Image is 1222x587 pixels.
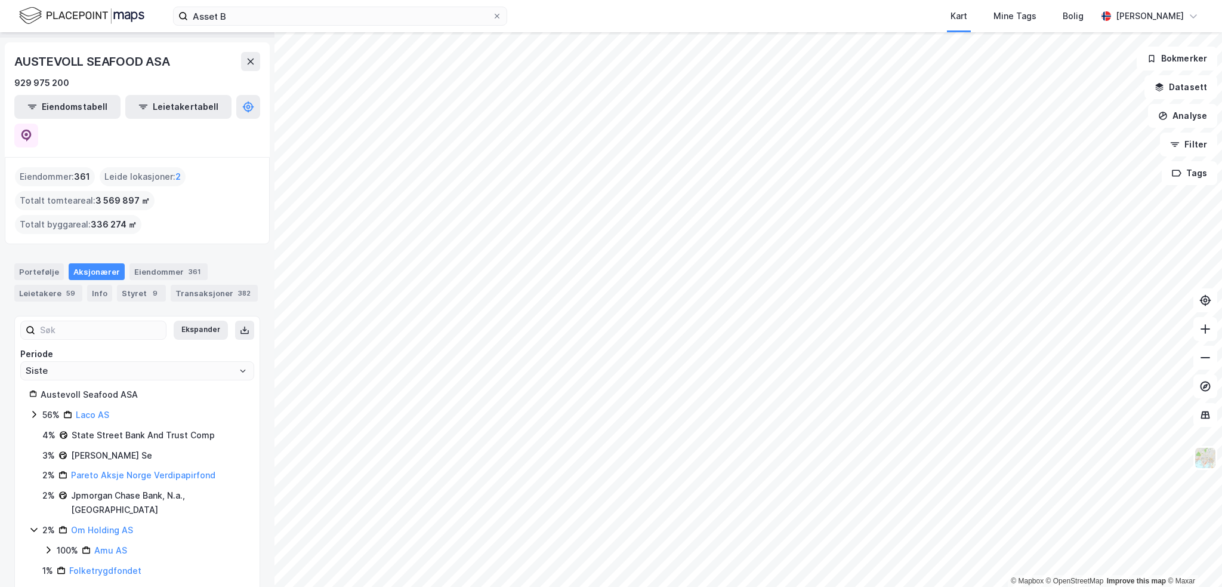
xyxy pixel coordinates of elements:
input: Søk [35,321,166,339]
button: Bokmerker [1137,47,1217,70]
a: OpenStreetMap [1046,577,1104,585]
div: 100% [57,543,78,558]
a: Amu AS [94,545,127,555]
a: Laco AS [76,410,109,420]
div: 1% [42,564,53,578]
div: State Street Bank And Trust Comp [72,428,215,442]
button: Filter [1160,133,1217,156]
input: ClearOpen [21,362,254,380]
div: AUSTEVOLL SEAFOOD ASA [14,52,172,71]
button: Tags [1162,161,1217,185]
div: 56% [42,408,60,422]
span: 2 [175,170,181,184]
div: Bolig [1063,9,1084,23]
div: 361 [186,266,203,278]
div: 382 [236,287,253,299]
div: Mine Tags [993,9,1036,23]
div: Leide lokasjoner : [100,167,186,186]
div: [PERSON_NAME] Se [71,448,152,463]
button: Analyse [1148,104,1217,128]
span: 3 569 897 ㎡ [95,193,150,208]
div: Totalt tomteareal : [15,191,155,210]
div: Transaksjoner [171,285,258,302]
div: 4% [42,428,55,442]
div: Info [87,285,112,302]
span: 361 [74,170,90,184]
div: Eiendommer [129,263,208,280]
div: Styret [117,285,166,302]
button: Datasett [1144,75,1217,99]
button: Eiendomstabell [14,95,121,119]
iframe: Chat Widget [1162,530,1222,587]
a: Pareto Aksje Norge Verdipapirfond [71,470,215,480]
button: Open [238,366,248,376]
div: Totalt byggareal : [15,215,141,234]
span: 336 274 ㎡ [91,217,137,232]
div: Eiendommer : [15,167,95,186]
div: 2% [42,468,55,482]
a: Mapbox [1011,577,1044,585]
div: 2% [42,488,55,503]
button: Leietakertabell [125,95,232,119]
div: Kontrollprogram for chat [1162,530,1222,587]
img: logo.f888ab2527a4732fd821a326f86c7f29.svg [19,5,144,26]
div: 929 975 200 [14,76,69,90]
div: 59 [64,287,78,299]
a: Folketrygdfondet [69,566,141,576]
div: Aksjonærer [69,263,125,280]
div: [PERSON_NAME] [1116,9,1184,23]
div: Kart [951,9,967,23]
a: Om Holding AS [71,525,133,535]
input: Søk på adresse, matrikkel, gårdeiere, leietakere eller personer [188,7,492,25]
div: Austevoll Seafood ASA [41,388,245,402]
div: Leietakere [14,285,82,302]
a: Improve this map [1107,577,1166,585]
div: 9 [149,287,161,299]
div: Periode [20,347,254,361]
div: 2% [42,523,55,537]
img: Z [1194,447,1217,469]
div: Portefølje [14,263,64,280]
div: Jpmorgan Chase Bank, N.a., [GEOGRAPHIC_DATA] [71,488,245,517]
div: 3% [42,448,55,463]
button: Ekspander [174,321,228,340]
